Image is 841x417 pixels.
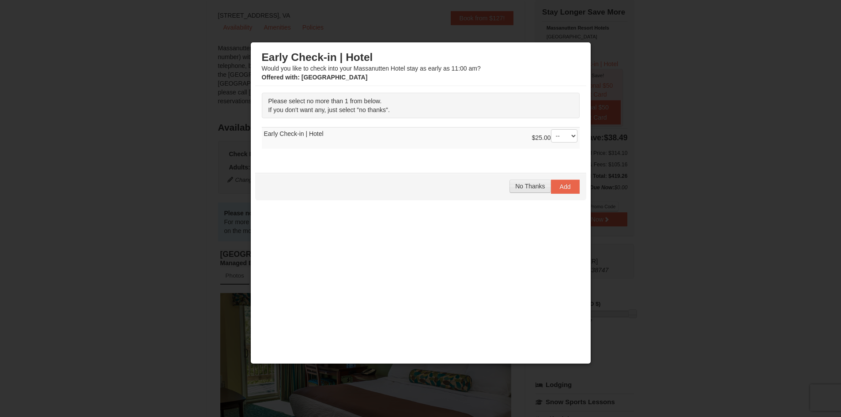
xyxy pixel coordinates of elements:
td: Early Check-in | Hotel [262,127,580,149]
h3: Early Check-in | Hotel [262,51,580,64]
button: Add [551,180,580,194]
span: Add [560,183,571,190]
div: Would you like to check into your Massanutten Hotel stay as early as 11:00 am? [262,51,580,82]
span: Please select no more than 1 from below. [268,98,382,105]
strong: : [GEOGRAPHIC_DATA] [262,74,368,81]
span: No Thanks [515,183,545,190]
span: If you don't want any, just select "no thanks". [268,106,390,113]
button: No Thanks [509,180,551,193]
span: Offered with [262,74,298,81]
div: $25.00 [532,129,577,147]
